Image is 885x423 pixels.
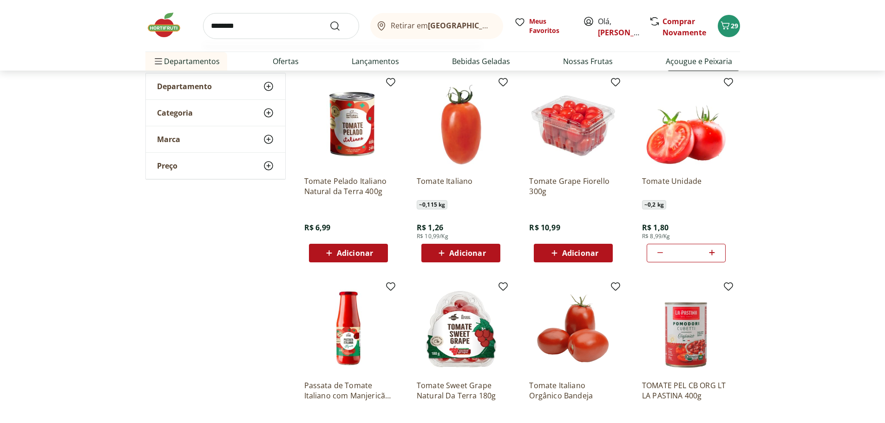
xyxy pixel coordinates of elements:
[153,50,220,72] span: Departamentos
[352,56,399,67] a: Lançamentos
[157,135,180,144] span: Marca
[529,285,617,373] img: Tomate Italiano Orgânico Bandeja
[529,222,560,233] span: R$ 10,99
[304,380,393,401] a: Passata de Tomate Italiano com Manjericão Natural da Terra 680g
[562,249,598,257] span: Adicionar
[304,285,393,373] img: Passata de Tomate Italiano com Manjericão Natural da Terra 680g
[417,285,505,373] img: Tomate Sweet Grape Natural Da Terra 180g
[146,100,285,126] button: Categoria
[417,80,505,169] img: Tomate Italiano
[642,380,730,401] a: TOMATE PEL CB ORG LT LA PASTINA 400g
[157,161,177,170] span: Preço
[598,27,658,38] a: [PERSON_NAME]
[529,176,617,196] a: Tomate Grape Fiorello 300g
[417,233,448,240] span: R$ 10,99/Kg
[642,233,670,240] span: R$ 8,99/Kg
[273,56,299,67] a: Ofertas
[642,200,666,209] span: ~ 0,2 kg
[304,176,393,196] a: Tomate Pelado Italiano Natural da Terra 400g
[529,380,617,401] a: Tomate Italiano Orgânico Bandeja
[157,82,212,91] span: Departamento
[452,56,510,67] a: Bebidas Geladas
[642,285,730,373] img: TOMATE PEL CB ORG LT LA PASTINA 400g
[337,249,373,257] span: Adicionar
[666,56,732,67] a: Açougue e Peixaria
[157,108,193,117] span: Categoria
[428,20,584,31] b: [GEOGRAPHIC_DATA]/[GEOGRAPHIC_DATA]
[146,153,285,179] button: Preço
[417,200,447,209] span: ~ 0,115 kg
[153,50,164,72] button: Menu
[417,380,505,401] a: Tomate Sweet Grape Natural Da Terra 180g
[529,17,572,35] span: Meus Favoritos
[662,16,706,38] a: Comprar Novamente
[514,17,572,35] a: Meus Favoritos
[563,56,613,67] a: Nossas Frutas
[304,80,393,169] img: Tomate Pelado Italiano Natural da Terra 400g
[598,16,639,38] span: Olá,
[731,21,738,30] span: 29
[203,13,359,39] input: search
[718,15,740,37] button: Carrinho
[642,80,730,169] img: Tomate Unidade
[417,222,443,233] span: R$ 1,26
[529,80,617,169] img: Tomate Grape Fiorello 300g
[145,11,192,39] img: Hortifruti
[534,244,613,262] button: Adicionar
[642,176,730,196] a: Tomate Unidade
[329,20,352,32] button: Submit Search
[146,73,285,99] button: Departamento
[309,244,388,262] button: Adicionar
[370,13,503,39] button: Retirar em[GEOGRAPHIC_DATA]/[GEOGRAPHIC_DATA]
[449,249,485,257] span: Adicionar
[146,126,285,152] button: Marca
[421,244,500,262] button: Adicionar
[391,21,493,30] span: Retirar em
[417,176,505,196] a: Tomate Italiano
[304,222,331,233] span: R$ 6,99
[642,222,669,233] span: R$ 1,80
